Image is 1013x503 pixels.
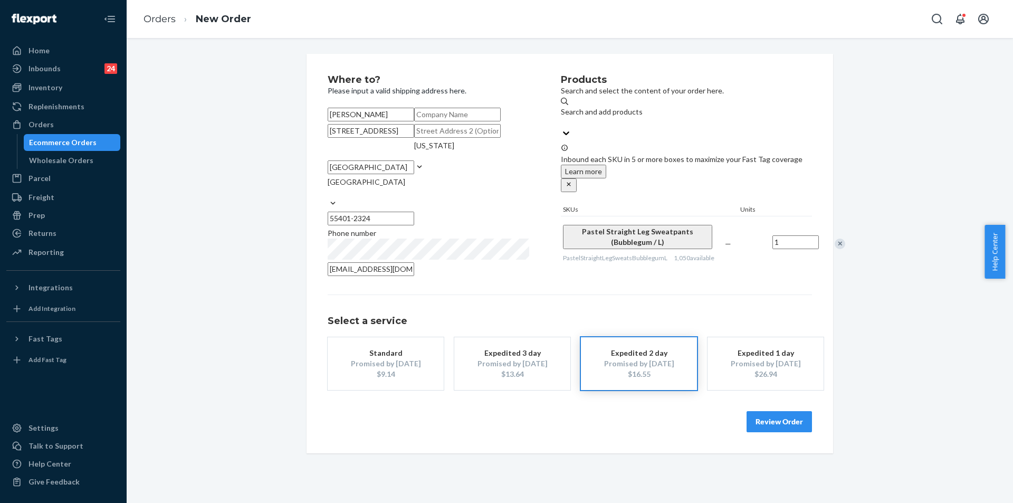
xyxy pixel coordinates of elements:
[196,13,251,25] a: New Order
[29,137,97,148] div: Ecommerce Orders
[328,212,414,225] input: ZIP Code
[582,227,693,246] span: Pastel Straight Leg Sweatpants (Bubblegum / L)
[28,192,54,203] div: Freight
[414,140,454,151] div: [US_STATE]
[28,459,71,469] div: Help Center
[6,420,120,436] a: Settings
[561,178,577,192] button: close
[6,438,120,454] a: Talk to Support
[28,355,66,364] div: Add Fast Tag
[6,455,120,472] a: Help Center
[725,239,731,248] span: —
[24,134,121,151] a: Ecommerce Orders
[28,423,59,433] div: Settings
[723,348,808,358] div: Expedited 1 day
[597,348,681,358] div: Expedited 2 day
[328,160,414,174] input: City
[973,8,994,30] button: Open account menu
[328,177,405,187] div: [GEOGRAPHIC_DATA]
[28,210,45,221] div: Prep
[28,282,73,293] div: Integrations
[135,4,260,35] ol: breadcrumbs
[328,337,444,390] button: StandardPromised by [DATE]$9.14
[723,369,808,379] div: $26.94
[328,229,376,238] span: Phone number
[414,108,501,121] input: Company Name
[6,300,120,317] a: Add Integration
[747,411,812,432] button: Review Order
[414,151,415,162] input: [US_STATE]
[985,225,1005,279] button: Help Center
[28,228,56,239] div: Returns
[28,101,84,112] div: Replenishments
[6,473,120,490] button: Give Feedback
[561,75,813,86] h2: Products
[6,279,120,296] button: Integrations
[6,98,120,115] a: Replenishments
[104,63,117,74] div: 24
[6,60,120,77] a: Inbounds24
[328,262,414,276] input: Email (Only Required for International)
[561,107,643,117] div: Search and add products
[561,86,813,96] p: Search and select the content of your order here.
[6,330,120,347] button: Fast Tags
[6,79,120,96] a: Inventory
[6,170,120,187] a: Parcel
[561,205,739,216] div: SKUs
[470,348,555,358] div: Expedited 3 day
[454,337,570,390] button: Expedited 3 dayPromised by [DATE]$13.64
[581,337,697,390] button: Expedited 2 dayPromised by [DATE]$16.55
[343,348,428,358] div: Standard
[28,45,50,56] div: Home
[563,254,667,262] span: PastelStraightLegSweatsBubblegumL
[561,165,606,178] button: Learn more
[835,239,845,249] div: Remove Item
[6,207,120,224] a: Prep
[328,316,812,327] h1: Select a service
[328,108,414,121] input: First & Last Name
[561,144,813,192] div: Inbound each SKU in 5 or more boxes to maximize your Fast Tag coverage
[328,124,414,138] input: Street Address
[343,358,428,369] div: Promised by [DATE]
[28,82,62,93] div: Inventory
[6,244,120,261] a: Reporting
[597,358,681,369] div: Promised by [DATE]
[328,86,529,96] p: Please input a valid shipping address here.
[470,369,555,379] div: $13.64
[6,189,120,206] a: Freight
[343,369,428,379] div: $9.14
[708,337,824,390] button: Expedited 1 dayPromised by [DATE]$26.94
[28,334,62,344] div: Fast Tags
[597,369,681,379] div: $16.55
[99,8,120,30] button: Close Navigation
[28,119,54,130] div: Orders
[563,225,712,249] button: Pastel Straight Leg Sweatpants (Bubblegum / L)
[723,358,808,369] div: Promised by [DATE]
[950,8,971,30] button: Open notifications
[28,477,80,487] div: Give Feedback
[28,441,83,451] div: Talk to Support
[328,75,529,86] h2: Where to?
[738,205,786,216] div: Units
[28,304,75,313] div: Add Integration
[29,155,93,166] div: Wholesale Orders
[6,352,120,368] a: Add Fast Tag
[772,235,819,249] input: Quantity
[6,225,120,242] a: Returns
[6,42,120,59] a: Home
[414,124,501,138] input: Street Address 2 (Optional)
[28,173,51,184] div: Parcel
[470,358,555,369] div: Promised by [DATE]
[144,13,176,25] a: Orders
[561,117,562,128] input: Search and add products
[24,152,121,169] a: Wholesale Orders
[674,254,714,262] span: 1,050 available
[6,116,120,133] a: Orders
[28,247,64,258] div: Reporting
[328,187,329,198] input: [GEOGRAPHIC_DATA]
[12,14,56,24] img: Flexport logo
[926,8,948,30] button: Open Search Box
[28,63,61,74] div: Inbounds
